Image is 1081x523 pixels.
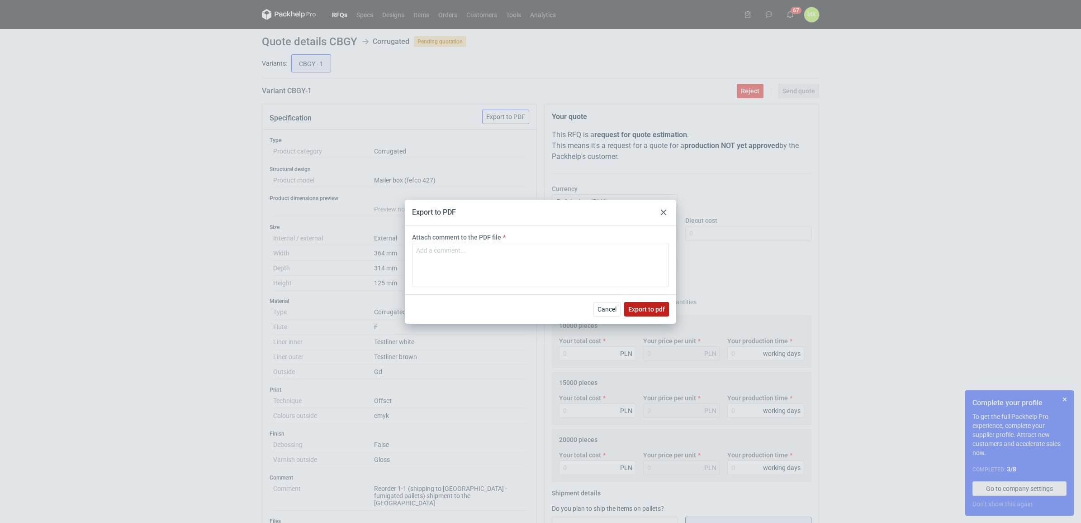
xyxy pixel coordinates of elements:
div: Export to PDF [412,207,456,217]
span: Cancel [597,306,616,312]
span: Export to pdf [628,306,665,312]
button: Cancel [593,302,621,317]
button: Export to pdf [624,302,669,317]
label: Attach comment to the PDF file [412,233,501,242]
